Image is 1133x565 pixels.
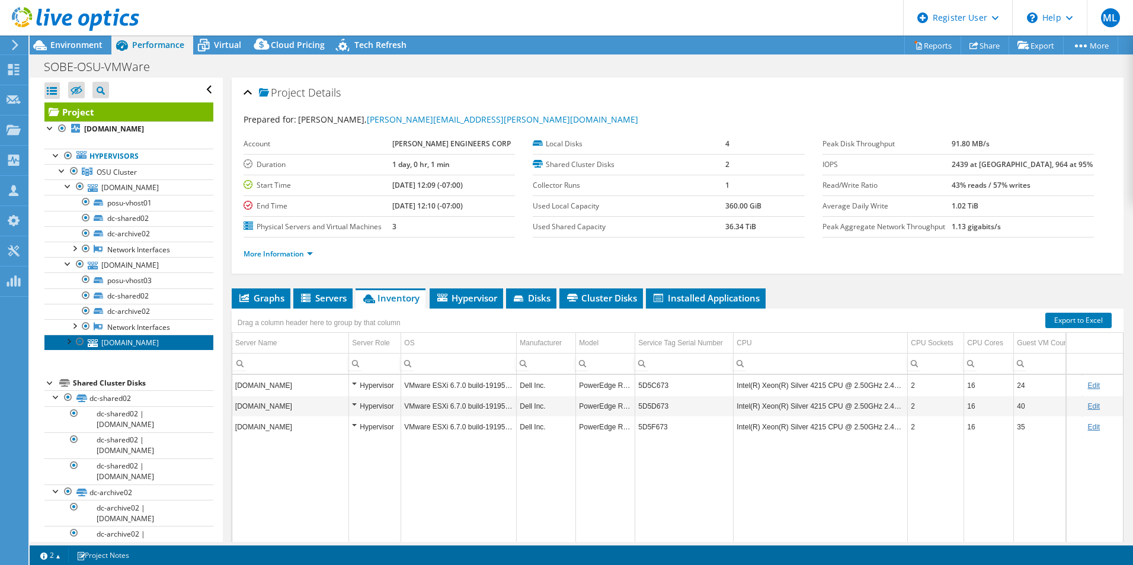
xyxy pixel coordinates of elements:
[635,416,734,437] td: Column Service Tag Serial Number, Value 5D5F673
[44,272,213,288] a: posu-vhost03
[908,353,964,374] td: Column CPU Sockets, Filter cell
[734,396,908,416] td: Column CPU, Value Intel(R) Xeon(R) Silver 4215 CPU @ 2.50GHz 2.49 GHz
[822,159,952,171] label: IOPS
[635,396,734,416] td: Column Service Tag Serial Number, Value 5D5D673
[244,138,392,150] label: Account
[734,333,908,354] td: CPU Column
[401,375,517,396] td: Column OS, Value VMware ESXi 6.7.0 build-19195723
[97,167,137,177] span: OSU Cluster
[908,375,964,396] td: Column CPU Sockets, Value 2
[635,353,734,374] td: Column Service Tag Serial Number, Filter cell
[44,102,213,121] a: Project
[404,336,414,350] div: OS
[964,375,1014,396] td: Column CPU Cores, Value 16
[964,396,1014,416] td: Column CPU Cores, Value 16
[822,221,952,233] label: Peak Aggregate Network Throughput
[50,39,103,50] span: Environment
[352,399,398,413] div: Hypervisor
[517,416,576,437] td: Column Manufacturer, Value Dell Inc.
[44,304,213,319] a: dc-archive02
[908,333,964,354] td: CPU Sockets Column
[1045,313,1112,328] a: Export to Excel
[244,200,392,212] label: End Time
[638,336,723,350] div: Service Tag Serial Number
[1014,375,1083,396] td: Column Guest VM Count, Value 24
[517,353,576,374] td: Column Manufacturer, Filter cell
[911,336,953,350] div: CPU Sockets
[259,87,305,99] span: Project
[232,309,1124,560] div: Data grid
[84,124,144,134] b: [DOMAIN_NAME]
[232,416,349,437] td: Column Server Name, Value posu-vhost02.corp.salasobrien.com
[533,200,725,212] label: Used Local Capacity
[1101,8,1120,27] span: ML
[392,180,463,190] b: [DATE] 12:09 (-07:00)
[235,336,277,350] div: Server Name
[232,353,349,374] td: Column Server Name, Filter cell
[1014,333,1083,354] td: Guest VM Count Column
[44,257,213,272] a: [DOMAIN_NAME]
[392,139,511,149] b: [PERSON_NAME] ENGINEERS CORP
[737,336,751,350] div: CPU
[44,406,213,432] a: dc-shared02 | [DOMAIN_NAME]
[271,39,325,50] span: Cloud Pricing
[232,396,349,416] td: Column Server Name, Value posu-vhost03.corp.salasobrien.com
[734,353,908,374] td: Column CPU, Filter cell
[32,548,69,563] a: 2
[1027,12,1038,23] svg: \n
[298,114,638,125] span: [PERSON_NAME],
[308,85,341,99] span: Details
[44,500,213,526] a: dc-archive02 | [DOMAIN_NAME]
[244,179,392,191] label: Start Time
[44,211,213,226] a: dc-shared02
[44,319,213,335] a: Network Interfaces
[401,353,517,374] td: Column OS, Filter cell
[725,180,729,190] b: 1
[952,221,1001,232] b: 1.13 gigabits/s
[354,39,407,50] span: Tech Refresh
[579,336,598,350] div: Model
[533,221,725,233] label: Used Shared Capacity
[1087,423,1100,431] a: Edit
[44,432,213,458] a: dc-shared02 | [DOMAIN_NAME]
[244,249,313,259] a: More Information
[39,60,168,73] h1: SOBE-OSU-VMWare
[520,336,562,350] div: Manufacturer
[244,114,296,125] label: Prepared for:
[44,484,213,500] a: dc-archive02
[401,416,517,437] td: Column OS, Value VMware ESXi 6.7.0 build-19195723
[576,416,635,437] td: Column Model, Value PowerEdge R640
[904,36,961,54] a: Reports
[952,180,1030,190] b: 43% reads / 57% writes
[73,376,213,390] div: Shared Cluster Disks
[576,396,635,416] td: Column Model, Value PowerEdge R640
[517,333,576,354] td: Manufacturer Column
[352,378,398,393] div: Hypervisor
[1014,416,1083,437] td: Column Guest VM Count, Value 35
[1087,381,1100,390] a: Edit
[349,353,401,374] td: Column Server Role, Filter cell
[964,416,1014,437] td: Column CPU Cores, Value 16
[635,375,734,396] td: Column Service Tag Serial Number, Value 5D5C673
[44,335,213,350] a: [DOMAIN_NAME]
[1009,36,1064,54] a: Export
[576,353,635,374] td: Column Model, Filter cell
[392,201,463,211] b: [DATE] 12:10 (-07:00)
[44,179,213,195] a: [DOMAIN_NAME]
[565,292,637,304] span: Cluster Disks
[576,333,635,354] td: Model Column
[1063,36,1118,54] a: More
[725,139,729,149] b: 4
[734,375,908,396] td: Column CPU, Value Intel(R) Xeon(R) Silver 4215 CPU @ 2.50GHz 2.49 GHz
[533,179,725,191] label: Collector Runs
[401,396,517,416] td: Column OS, Value VMware ESXi 6.7.0 build-19195723
[952,139,990,149] b: 91.80 MB/s
[392,159,450,169] b: 1 day, 0 hr, 1 min
[436,292,497,304] span: Hypervisor
[725,159,729,169] b: 2
[908,396,964,416] td: Column CPU Sockets, Value 2
[238,292,284,304] span: Graphs
[1087,402,1100,410] a: Edit
[512,292,551,304] span: Disks
[964,353,1014,374] td: Column CPU Cores, Filter cell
